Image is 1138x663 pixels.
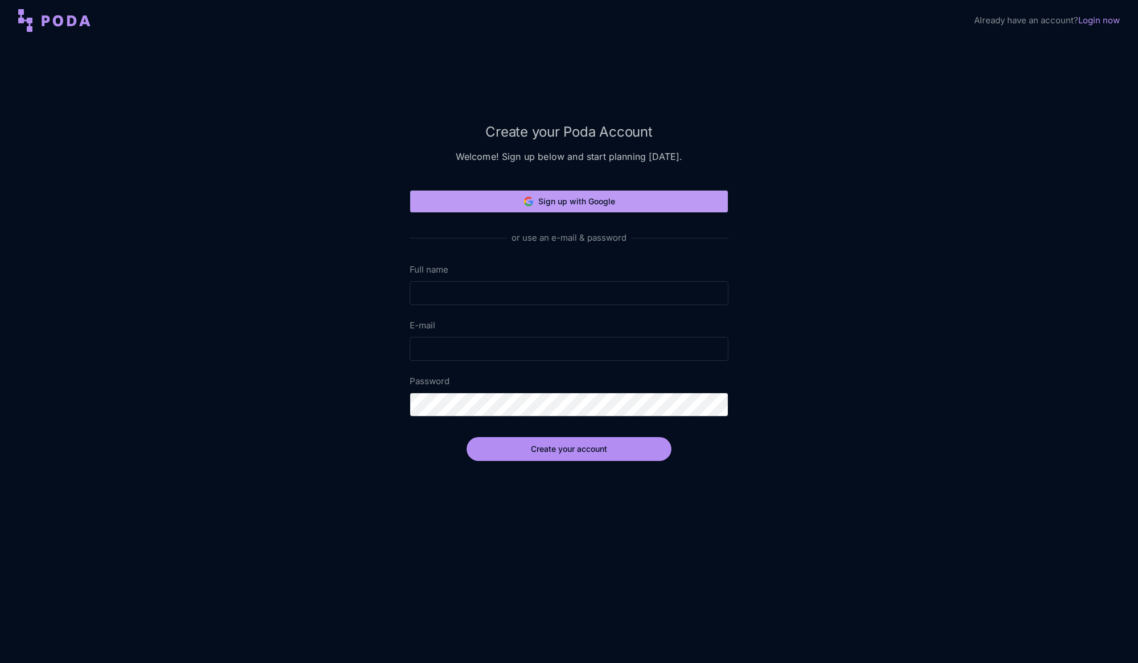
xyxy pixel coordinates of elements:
[507,231,631,245] span: or use an e-mail & password
[410,190,728,213] button: Sign up with Google
[523,196,534,207] img: Google logo
[974,14,1120,27] div: Already have an account?
[410,263,728,277] label: Full name
[410,122,728,142] h2: Create your Poda Account
[410,374,728,388] label: Password
[467,437,671,461] button: Create your account
[1078,15,1120,26] a: Login now
[410,319,728,332] label: E-mail
[410,151,728,163] h3: Welcome! Sign up below and start planning [DATE].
